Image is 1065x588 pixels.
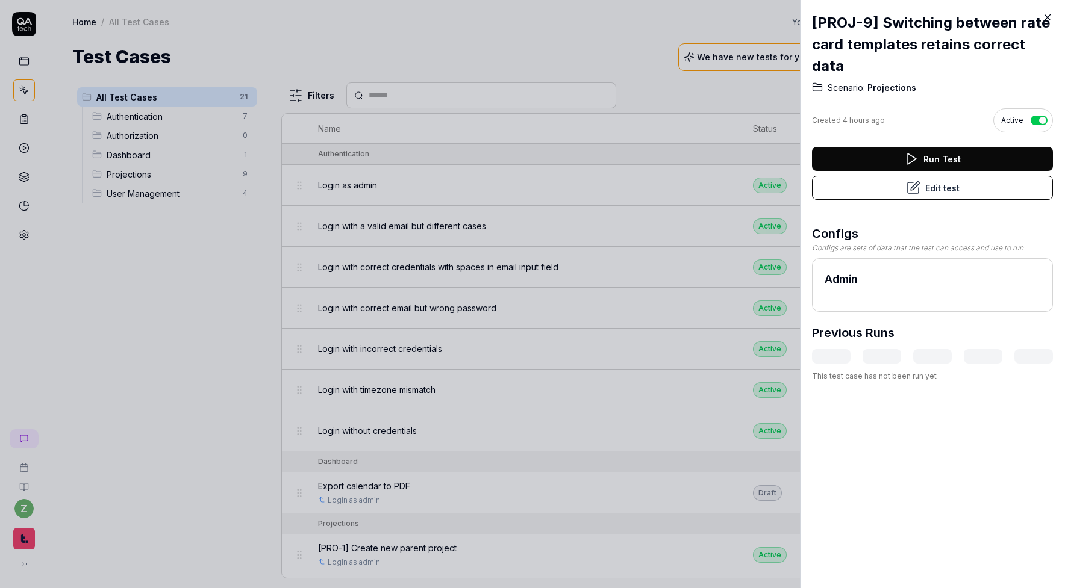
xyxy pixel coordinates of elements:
button: Edit test [812,176,1053,200]
h2: Admin [825,271,1040,287]
time: 4 hours ago [843,116,885,125]
h3: Previous Runs [812,324,895,342]
h3: Configs [812,224,1053,243]
span: Scenario: [828,82,865,94]
span: Active [1001,115,1023,126]
div: Created [812,115,885,126]
button: Run Test [812,147,1053,171]
div: Configs are sets of data that the test can access and use to run [812,243,1053,253]
div: This test case has not been run yet [812,371,1053,382]
span: Projections [865,82,916,94]
h2: [PROJ-9] Switching between rate card templates retains correct data [812,12,1053,77]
